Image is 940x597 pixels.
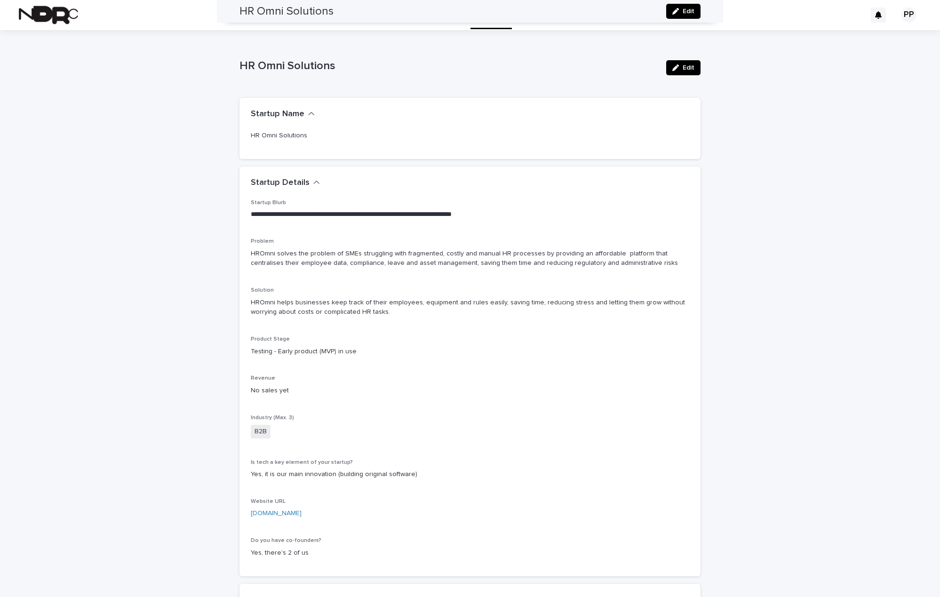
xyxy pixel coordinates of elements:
[251,249,689,269] p: HROmni solves the problem of SMEs struggling with fragmented, costly and manual HR processes by p...
[251,178,320,188] button: Startup Details
[251,538,321,543] span: Do you have co-founders?
[19,6,78,24] img: fPh53EbzTSOZ76wyQ5GQ
[251,510,302,517] a: [DOMAIN_NAME]
[251,298,689,318] p: HROmni helps businesses keep track of their employees, equipment and rules easily, saving time, r...
[251,131,689,141] p: HR Omni Solutions
[251,109,315,119] button: Startup Name
[251,336,290,342] span: Product Stage
[251,386,689,396] p: No sales yet
[251,425,271,438] span: B2B
[901,8,916,23] div: PP
[251,200,286,206] span: Startup Blurb
[251,287,274,293] span: Solution
[683,64,694,71] span: Edit
[251,548,689,558] p: Yes, there's 2 of us
[251,239,274,244] span: Problem
[251,347,689,357] p: Testing - Early product (MVP) in use
[251,178,310,188] h2: Startup Details
[251,460,353,465] span: Is tech a key element of your startup?
[251,470,689,479] p: Yes, it is our main innovation (building original software)
[251,499,286,504] span: Website URL
[251,109,304,119] h2: Startup Name
[251,375,275,381] span: Revenue
[666,60,701,75] button: Edit
[239,59,659,73] p: HR Omni Solutions
[251,415,294,421] span: Industry (Max. 3)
